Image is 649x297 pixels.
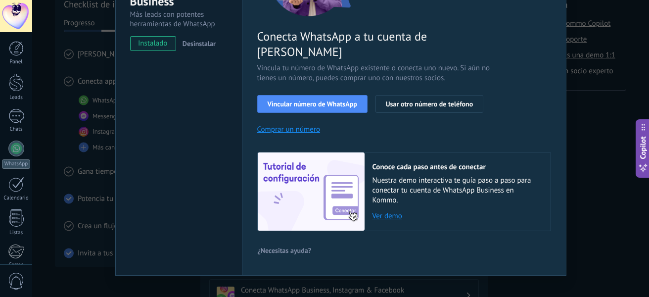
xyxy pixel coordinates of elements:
div: Leads [2,95,31,101]
button: Usar otro número de teléfono [375,95,483,113]
div: Calendario [2,195,31,201]
span: Usar otro número de teléfono [386,100,473,107]
button: Vincular número de WhatsApp [257,95,368,113]
a: Ver demo [372,211,541,221]
div: Listas [2,230,31,236]
div: Correo [2,262,31,268]
span: instalado [131,36,176,51]
span: Copilot [638,137,648,159]
button: Desinstalar [179,36,216,51]
span: Vincula tu número de WhatsApp existente o conecta uno nuevo. Si aún no tienes un número, puedes c... [257,63,493,83]
span: Nuestra demo interactiva te guía paso a paso para conectar tu cuenta de WhatsApp Business en Kommo. [372,176,541,205]
button: Comprar un número [257,125,321,134]
span: Vincular número de WhatsApp [268,100,357,107]
span: Conecta WhatsApp a tu cuenta de [PERSON_NAME] [257,29,493,59]
div: WhatsApp [2,159,30,169]
div: Chats [2,126,31,133]
span: Desinstalar [183,39,216,48]
div: Más leads con potentes herramientas de WhatsApp [130,10,228,29]
span: ¿Necesitas ayuda? [258,247,312,254]
button: ¿Necesitas ayuda? [257,243,312,258]
div: Panel [2,59,31,65]
h2: Conoce cada paso antes de conectar [372,162,541,172]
